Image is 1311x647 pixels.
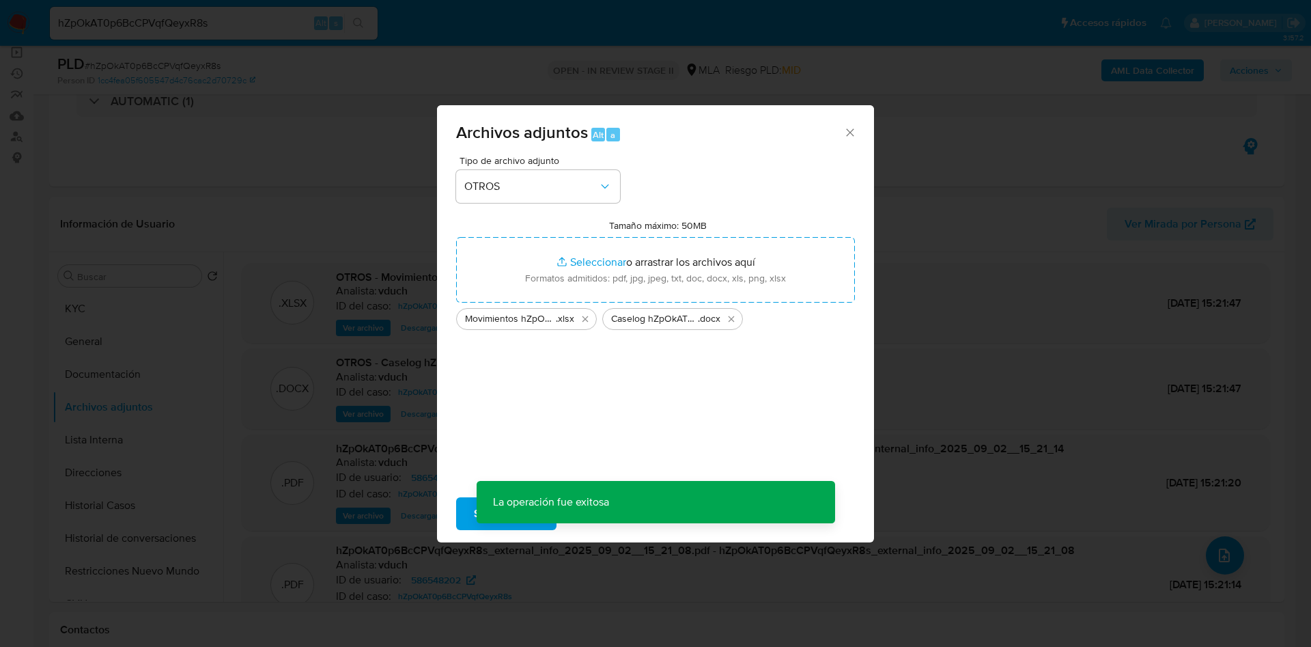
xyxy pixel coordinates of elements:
label: Tamaño máximo: 50MB [609,219,707,232]
ul: Archivos seleccionados [456,303,855,330]
span: Tipo de archivo adjunto [460,156,623,165]
span: Archivos adjuntos [456,120,588,144]
span: Subir archivo [474,499,539,529]
button: Eliminar Caselog hZpOkAT0p6BcCPVqfQeyxR8s_2025_09_02_10_02_25.docx [723,311,739,327]
button: OTROS [456,170,620,203]
span: OTROS [464,180,598,193]
button: Eliminar Movimientos hZpOkAT0p6BcCPVqfQeyxR8s_2025_09_02_10_02_25.xlsx [577,311,593,327]
span: .xlsx [556,312,574,326]
span: Movimientos hZpOkAT0p6BcCPVqfQeyxR8s_2025_09_02_10_02_25 [465,312,556,326]
button: Cerrar [843,126,856,138]
button: Subir archivo [456,497,556,530]
p: La operación fue exitosa [477,481,625,523]
span: a [610,128,615,141]
span: Cancelar [580,499,624,529]
span: .docx [698,312,720,326]
span: Caselog hZpOkAT0p6BcCPVqfQeyxR8s_2025_09_02_10_02_25 [611,312,698,326]
span: Alt [593,128,604,141]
